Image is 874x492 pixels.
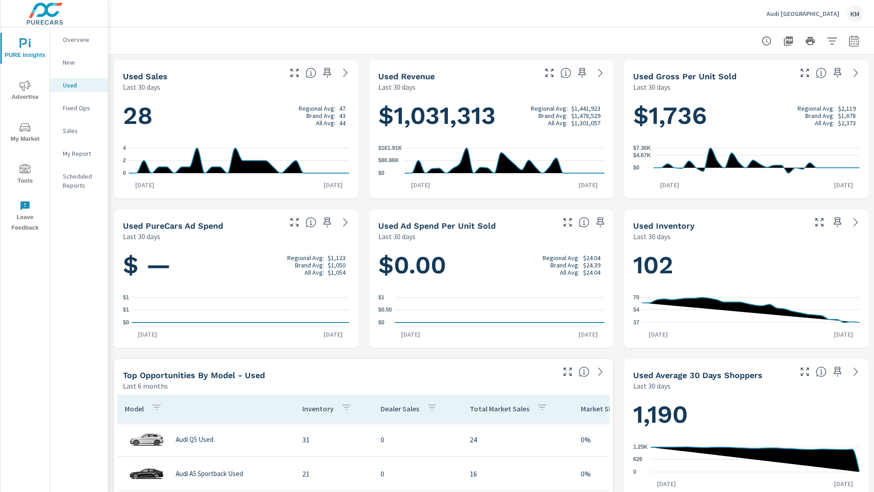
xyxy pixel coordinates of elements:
[571,112,600,119] p: $1,478,529
[339,119,346,127] p: 44
[798,66,812,80] button: Make Fullscreen
[779,32,798,50] button: "Export Report to PDF"
[583,261,600,269] p: $24.39
[560,269,579,276] p: All Avg:
[633,82,671,92] p: Last 30 days
[3,200,47,233] span: Leave Feedback
[650,479,682,488] p: [DATE]
[838,119,856,127] p: $2,373
[378,294,385,301] text: $1
[50,169,108,192] div: Scheduled Reports
[305,217,316,228] span: Total cost of media for all PureCars channels for the selected dealership group over the selected...
[378,158,399,164] text: $80.96K
[378,250,605,281] h1: $0.00
[128,460,165,487] img: glamour
[3,38,47,61] span: PURE Insights
[287,215,302,230] button: Make Fullscreen
[123,250,349,281] h1: $ —
[328,261,346,269] p: $1,050
[805,112,834,119] p: Brand Avg:
[123,170,126,176] text: 0
[579,366,589,377] span: Find the biggest opportunities within your model lineup by seeing how each model is selling in yo...
[320,215,335,230] span: Save this to your personalized report
[593,66,608,80] a: See more details in report
[633,307,640,313] text: 54
[828,330,859,339] p: [DATE]
[849,215,863,230] a: See more details in report
[378,231,416,242] p: Last 30 days
[63,81,101,90] p: Used
[633,319,640,326] text: 37
[378,100,605,131] h1: $1,031,313
[287,254,324,261] p: Regional Avg:
[560,215,575,230] button: Make Fullscreen
[395,330,427,339] p: [DATE]
[633,380,671,391] p: Last 30 days
[830,364,845,379] span: Save this to your personalized report
[550,261,579,269] p: Brand Avg:
[572,180,604,190] p: [DATE]
[128,426,165,453] img: glamour
[63,126,101,135] p: Sales
[633,72,737,81] h5: Used Gross Per Unit Sold
[845,32,863,50] button: Select Date Range
[830,215,845,230] span: Save this to your personalized report
[581,468,660,479] p: 0%
[849,364,863,379] a: See more details in report
[633,294,640,301] text: 70
[838,112,856,119] p: $1,678
[593,364,608,379] a: See more details in report
[816,366,827,377] span: A rolling 30 day total of daily Shoppers on the dealership website, averaged over the selected da...
[132,330,163,339] p: [DATE]
[3,80,47,102] span: Advertise
[338,66,353,80] a: See more details in report
[560,364,575,379] button: Make Fullscreen
[299,105,335,112] p: Regional Avg:
[798,364,812,379] button: Make Fullscreen
[378,145,402,151] text: $161.91K
[633,250,859,281] h1: 102
[0,27,50,237] div: nav menu
[381,434,455,445] p: 0
[543,254,579,261] p: Regional Avg:
[378,319,385,326] text: $0
[50,101,108,115] div: Fixed Ops
[560,67,571,78] span: Total sales revenue over the selected date range. [Source: This data is sourced from the dealer’s...
[581,434,660,445] p: 0%
[328,269,346,276] p: $1,054
[50,147,108,160] div: My Report
[847,5,863,22] div: KM
[654,180,686,190] p: [DATE]
[633,456,642,463] text: 626
[828,180,859,190] p: [DATE]
[123,145,126,151] text: 4
[50,33,108,46] div: Overview
[572,330,604,339] p: [DATE]
[633,100,859,131] h1: $1,736
[123,294,129,301] text: $1
[123,158,126,164] text: 2
[63,103,101,113] p: Fixed Ops
[302,468,366,479] p: 21
[63,58,101,67] p: New
[129,180,161,190] p: [DATE]
[801,32,819,50] button: Print Report
[339,112,346,119] p: 43
[542,66,557,80] button: Make Fullscreen
[581,404,623,413] p: Market Share
[50,124,108,138] div: Sales
[287,66,302,80] button: Make Fullscreen
[583,269,600,276] p: $24.04
[50,78,108,92] div: Used
[317,330,349,339] p: [DATE]
[571,119,600,127] p: $1,301,057
[767,10,839,18] p: Audi [GEOGRAPHIC_DATA]
[798,105,834,112] p: Regional Avg:
[176,436,213,444] p: Audi Q5 Used
[123,307,129,313] text: $1
[378,82,416,92] p: Last 30 days
[123,100,349,131] h1: 28
[633,444,648,450] text: 1.25K
[302,404,334,413] p: Inventory
[3,122,47,144] span: My Market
